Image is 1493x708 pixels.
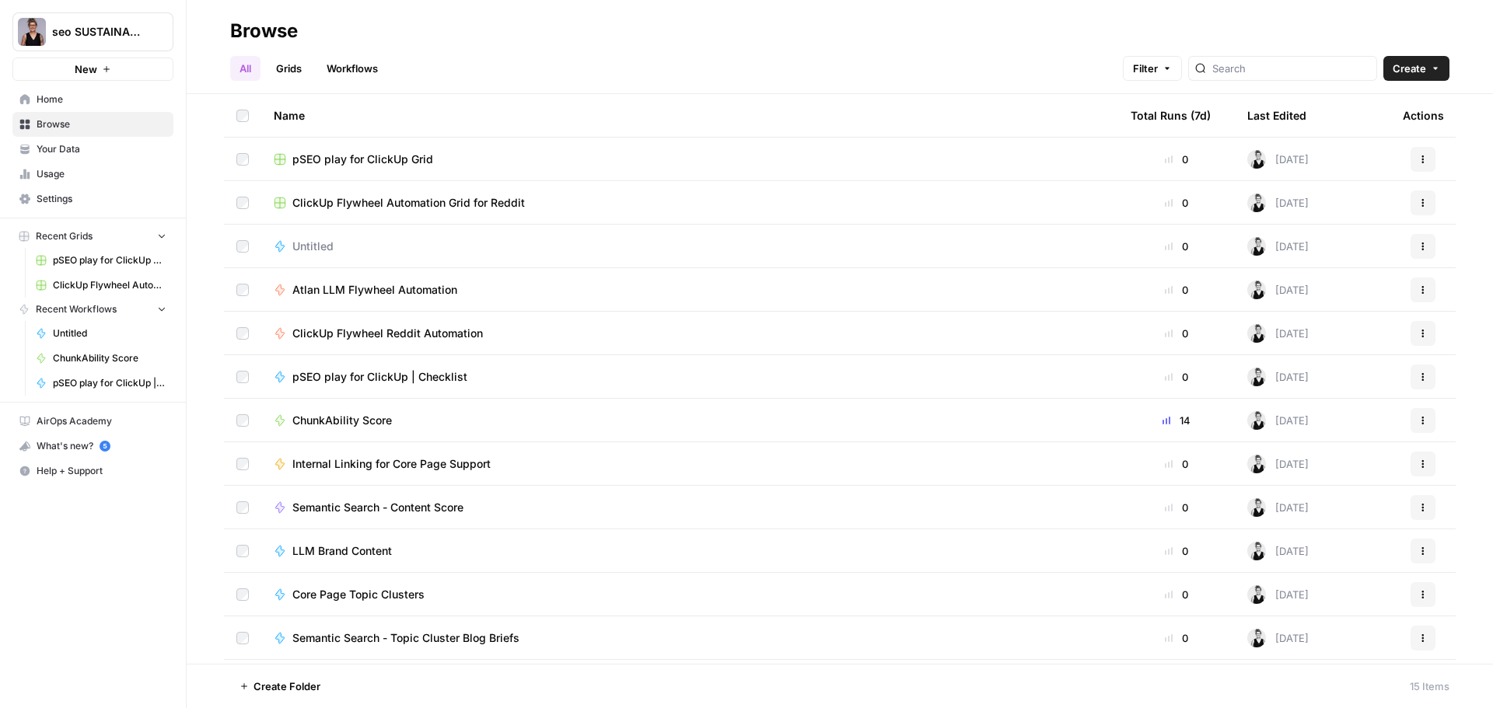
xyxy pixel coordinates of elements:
img: seo SUSTAINABLE Logo [18,18,46,46]
a: Untitled [29,321,173,346]
a: ClickUp Flywheel Automation Grid for Reddit [29,273,173,298]
span: Recent Grids [36,229,93,243]
span: Usage [37,167,166,181]
button: Help + Support [12,459,173,483]
span: ClickUp Flywheel Automation Grid for Reddit [53,278,166,292]
button: New [12,58,173,81]
div: Last Edited [1247,94,1306,137]
span: New [75,61,97,77]
a: pSEO play for ClickUp Grid [29,248,173,273]
button: What's new? 5 [12,434,173,459]
span: Your Data [37,142,166,156]
div: Total Runs (7d) [1131,94,1211,137]
a: 5 [100,441,110,452]
span: pSEO play for ClickUp Grid [53,253,166,267]
span: ChunkAbility Score [53,351,166,365]
span: Home [37,92,166,106]
a: Usage [12,162,173,187]
span: Untitled [53,326,166,340]
div: What's new? [13,434,173,458]
button: Recent Grids [12,225,173,248]
span: Recent Workflows [36,302,117,316]
a: Home [12,87,173,112]
div: Actions [1403,94,1444,137]
a: pSEO play for ClickUp | Checklist [29,371,173,396]
span: Help + Support [37,464,166,478]
span: Browse [37,117,166,131]
span: Settings [37,192,166,206]
a: ChunkAbility Score [29,346,173,371]
span: pSEO play for ClickUp | Checklist [53,376,166,390]
button: Recent Workflows [12,298,173,321]
a: AirOps Academy [12,409,173,434]
a: Browse [12,112,173,137]
text: 5 [103,442,107,450]
div: Name [274,94,1106,137]
a: Your Data [12,137,173,162]
button: Workspace: seo SUSTAINABLE [12,12,173,51]
span: seo SUSTAINABLE [52,24,146,40]
a: Settings [12,187,173,211]
span: AirOps Academy [37,414,166,428]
